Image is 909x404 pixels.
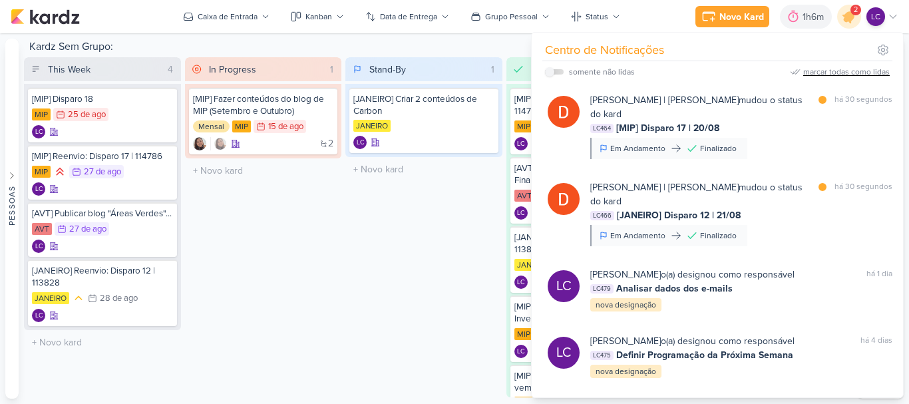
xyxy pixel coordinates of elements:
img: Diego Lima | TAGAWA [548,183,580,215]
p: LC [556,277,572,296]
div: Prioridade Alta [53,165,67,178]
button: Pessoas [5,39,19,399]
div: Criador(a): Laís Costa [32,309,45,322]
div: [JANEIRO] Reenvio: Disparo 12 | 113828 [32,265,173,289]
div: há 30 segundos [834,93,892,121]
div: MIP [232,120,251,132]
div: marcar todas como lidas [803,66,890,78]
div: somente não lidas [569,66,635,78]
p: LC [517,349,524,355]
div: Em Andamento [610,142,665,154]
button: Novo Kard [695,6,769,27]
div: Criador(a): Laís Costa [32,125,45,138]
div: 28 de ago [100,294,138,303]
div: nova designação [590,298,661,311]
img: kardz.app [11,9,80,25]
div: Criador(a): Laís Costa [353,136,367,149]
div: Laís Costa [32,240,45,253]
div: Laís Costa [32,125,45,138]
div: há 4 dias [860,334,892,348]
span: LC479 [590,284,614,294]
div: 25 de ago [68,110,106,119]
b: [PERSON_NAME] [590,269,661,280]
div: Mensal [193,120,230,132]
div: Laís Costa [514,276,528,289]
div: AVT [32,223,52,235]
div: [JANEIRO] Criar 2 conteúdos de Carbon [353,93,494,117]
div: Criador(a): Laís Costa [514,276,528,289]
div: mudou o status do kard [590,180,811,208]
div: Centro de Notificações [545,41,664,59]
div: Kardz Sem Grupo: [24,39,852,57]
div: Laís Costa [548,337,580,369]
p: LC [517,141,524,148]
div: JANEIRO [32,292,69,304]
div: JANEIRO [514,259,552,271]
div: [MIP] Disparo 18 [32,93,173,105]
span: 2 [854,5,858,15]
div: Laís Costa [866,7,885,26]
input: + Novo kard [188,161,339,180]
div: Criador(a): Laís Costa [32,182,45,196]
p: LC [35,186,43,193]
div: Criador(a): Laís Costa [32,240,45,253]
span: [MIP] Disparo 17 | 20/08 [616,121,719,135]
b: [PERSON_NAME] | [PERSON_NAME] [590,95,739,106]
div: AVT [514,190,534,202]
div: Laís Costa [514,206,528,220]
div: 4 [162,63,178,77]
input: + Novo kard [348,160,500,179]
div: [AVT] Publicar blog "Áreas Verdes"... [32,208,173,220]
div: Pessoas [6,185,18,225]
div: [MIP] Fazer conteúdos do blog de MIP (Setembro e Outubro) [193,93,334,117]
p: LC [35,313,43,319]
div: Finalizado [700,142,737,154]
div: 1h6m [803,10,828,24]
div: há 1 dia [866,268,892,282]
p: LC [357,140,364,146]
div: nova designação [590,365,661,378]
div: Criador(a): Laís Costa [514,206,528,220]
div: Colaboradores: Sharlene Khoury [210,137,227,150]
div: Laís Costa [353,136,367,149]
p: LC [517,210,524,217]
div: Laís Costa [548,270,580,302]
div: [MIP] Fazer e-mails da semana que vem [514,370,655,394]
div: MIP [32,166,51,178]
div: [AVT] Publicar Blog "Simule Seu Financiamento..." [514,162,655,186]
div: o(a) designou como responsável [590,268,795,282]
div: MIP [32,108,51,120]
div: 1 [325,63,339,77]
img: Sharlene Khoury [214,137,227,150]
span: Definir Programação da Próxima Semana [616,348,793,362]
span: LC466 [590,211,614,220]
div: 27 de ago [69,225,106,234]
p: LC [35,244,43,250]
span: LC464 [590,124,614,133]
div: Laís Costa [514,345,528,358]
b: [PERSON_NAME] | [PERSON_NAME] [590,182,739,193]
input: + Novo kard [27,333,178,352]
div: Finalizado [700,230,737,242]
div: 27 de ago [84,168,121,176]
img: Sharlene Khoury [193,137,206,150]
div: mudou o status do kard [590,93,811,121]
span: [JANEIRO] Disparo 12 | 21/08 [617,208,741,222]
div: [MIP] Publicar Blog "Razões Para Investir" [514,301,655,325]
p: LC [556,343,572,362]
div: Criador(a): Sharlene Khoury [193,137,206,150]
div: Laís Costa [32,182,45,196]
div: JANEIRO [353,120,391,132]
div: Novo Kard [719,10,764,24]
span: LC475 [590,351,614,360]
span: 2 [328,139,333,148]
p: LC [517,280,524,286]
div: MIP [514,120,533,132]
div: Laís Costa [514,137,528,150]
b: [PERSON_NAME] [590,335,661,347]
p: LC [35,129,43,136]
div: Prioridade Média [72,292,85,305]
div: Criador(a): Laís Costa [514,137,528,150]
div: [MIP] Disparo 17: Terras de Minas | 114786 [514,93,655,117]
p: LC [871,11,880,23]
